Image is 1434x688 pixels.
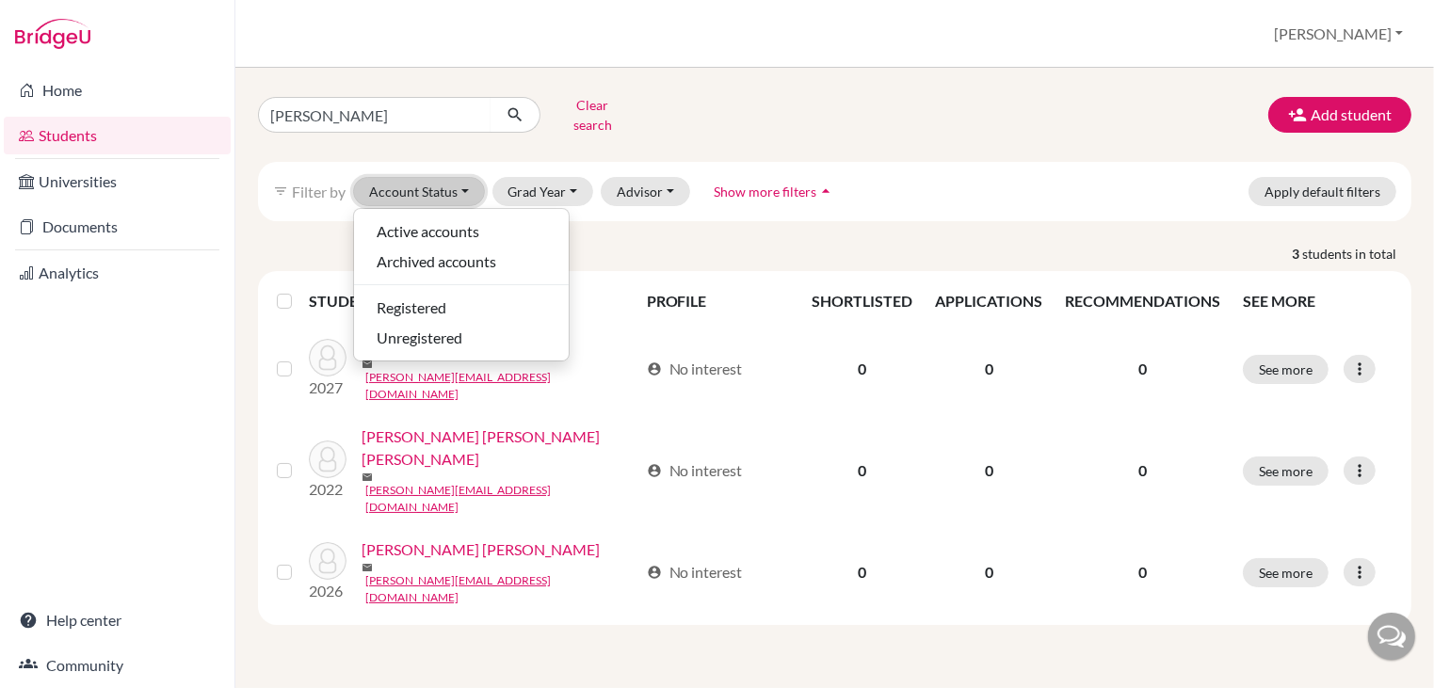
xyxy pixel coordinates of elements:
button: See more [1243,558,1329,587]
a: [PERSON_NAME] [PERSON_NAME] [PERSON_NAME] [362,425,638,471]
img: Bridge-U [15,19,90,49]
span: Show more filters [714,184,816,200]
span: mail [362,359,373,370]
button: See more [1243,456,1329,486]
span: account_circle [647,565,662,580]
a: Community [4,647,231,684]
span: mail [362,562,373,573]
div: No interest [647,561,743,584]
td: 0 [800,414,924,527]
button: Show more filtersarrow_drop_up [698,177,851,206]
td: 0 [924,414,1054,527]
img: Tan, Zi En Naomi [309,339,346,376]
a: Help center [4,601,231,639]
p: 2022 [309,478,346,501]
button: [PERSON_NAME] [1265,16,1411,52]
p: 0 [1065,358,1220,380]
button: Grad Year [492,177,594,206]
p: 2026 [309,580,346,602]
th: APPLICATIONS [924,279,1054,324]
div: No interest [647,459,743,482]
p: 0 [1065,561,1220,584]
button: Clear search [540,90,645,139]
span: mail [362,472,373,483]
button: Add student [1268,97,1411,133]
button: Archived accounts [354,247,569,277]
a: Home [4,72,231,109]
i: filter_list [273,184,288,199]
td: 0 [800,324,924,414]
span: Archived accounts [377,250,496,273]
button: See more [1243,355,1329,384]
button: Registered [354,293,569,323]
span: students in total [1302,244,1411,264]
a: [PERSON_NAME][EMAIL_ADDRESS][DOMAIN_NAME] [365,482,638,516]
div: No interest [647,358,743,380]
img: Yuan, Naomi Kang Min [309,542,346,580]
a: [PERSON_NAME][EMAIL_ADDRESS][DOMAIN_NAME] [365,572,638,606]
th: RECOMMENDATIONS [1054,279,1232,324]
a: Students [4,117,231,154]
a: Analytics [4,254,231,292]
button: Unregistered [354,323,569,353]
td: 0 [800,527,924,617]
p: 0 [1065,459,1220,482]
p: 2027 [309,376,346,399]
span: Filter by [292,183,346,200]
button: Active accounts [354,216,569,247]
span: account_circle [647,361,662,376]
span: account_circle [647,463,662,478]
th: SHORTLISTED [800,279,924,324]
td: 0 [924,324,1054,414]
button: Advisor [601,177,690,206]
span: Unregistered [377,327,462,349]
a: [PERSON_NAME][EMAIL_ADDRESS][DOMAIN_NAME] [365,369,638,403]
span: Registered [377,296,446,319]
input: Find student by name... [258,97,491,133]
th: STUDENT [309,279,636,324]
th: PROFILE [636,279,801,324]
th: SEE MORE [1232,279,1404,324]
a: Documents [4,208,231,246]
i: arrow_drop_up [816,182,835,200]
div: Account Status [353,208,570,361]
img: Teo, Tara Naomi Li Lin [309,440,346,478]
a: Universities [4,163,231,200]
a: [PERSON_NAME] [PERSON_NAME] [362,538,600,561]
button: Apply default filters [1249,177,1396,206]
td: 0 [924,527,1054,617]
strong: 3 [1292,244,1302,264]
span: Active accounts [377,220,479,243]
span: Help [42,13,81,30]
button: Account Status [353,177,485,206]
